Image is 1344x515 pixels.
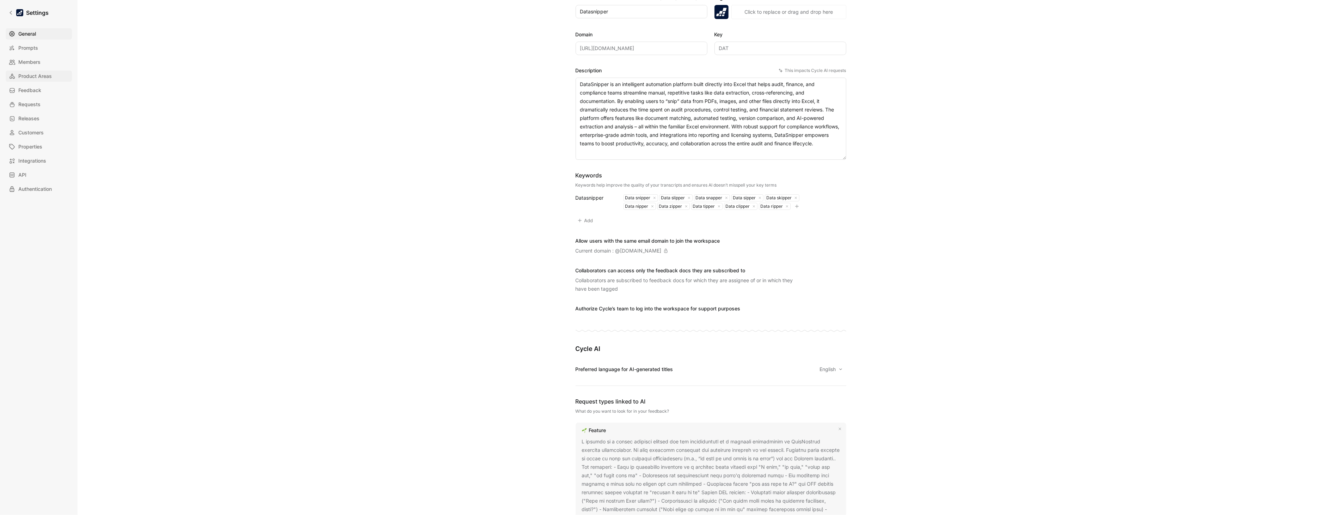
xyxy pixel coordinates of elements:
span: General [18,30,36,38]
a: Members [6,56,72,68]
a: Authentication [6,183,72,195]
span: Authentication [18,185,52,193]
div: Data snipper [624,195,651,201]
a: Settings [6,6,51,20]
span: Releases [18,114,39,123]
a: Product Areas [6,71,72,82]
span: Customers [18,128,44,137]
div: Collaborators can access only the feedback docs they are subscribed to [576,266,801,275]
div: [DOMAIN_NAME] [620,247,662,255]
span: English [820,365,837,374]
div: Allow users with the same email domain to join the workspace [576,237,720,245]
div: Feature [589,426,606,435]
label: Domain [576,30,707,39]
div: Preferred language for AI-generated titles [576,365,673,374]
span: Properties [18,143,42,151]
button: Add [576,216,596,225]
a: API [6,169,72,181]
a: Feedback [6,85,72,96]
label: Key [714,30,846,39]
span: Feedback [18,86,41,95]
input: Some placeholder [576,42,707,55]
span: Prompts [18,44,38,52]
h1: Settings [26,8,49,17]
span: Product Areas [18,72,52,80]
div: Data snapper [694,195,723,201]
div: This impacts Cycle AI requests [779,67,846,74]
div: Current domain : @ [576,247,668,255]
img: 🌱 [582,428,587,433]
span: Requests [18,100,41,109]
div: Data clipper [724,204,750,209]
a: General [6,28,72,40]
span: API [18,171,26,179]
span: Members [18,58,41,66]
a: Releases [6,113,72,124]
div: Data skipper [765,195,792,201]
div: Data sipper [732,195,756,201]
a: Properties [6,141,72,152]
div: Data zipper [658,204,682,209]
div: Datasnipper [576,194,615,202]
div: Data ripper [759,204,783,209]
h2: Cycle AI [576,345,846,353]
a: Integrations [6,155,72,166]
a: 🌱Feature [581,426,608,435]
div: Data slipper [660,195,685,201]
button: Click to replace or drag and drop here [731,5,846,19]
div: Data tipper [692,204,715,209]
label: Description [576,66,846,75]
div: Request types linked to AI [576,397,846,406]
textarea: DataSnipper is an intelligent automation platform built directly into Excel that helps audit, fin... [576,78,846,160]
button: English [817,364,846,374]
div: What do you want to look for in your feedback? [576,408,846,414]
div: Authorize Cycle’s team to log into the workspace for support purposes [576,304,741,313]
div: Collaborators are subscribed to feedback docs for which they are assignee of or in which they hav... [576,276,801,293]
a: Customers [6,127,72,138]
span: Integrations [18,157,46,165]
a: Prompts [6,42,72,54]
img: logo [714,5,729,19]
div: Keywords [576,171,777,180]
div: Data nipper [624,204,649,209]
div: Keywords help improve the quality of your transcripts and ensures AI doesn’t misspell your key terms [576,182,777,188]
a: Requests [6,99,72,110]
